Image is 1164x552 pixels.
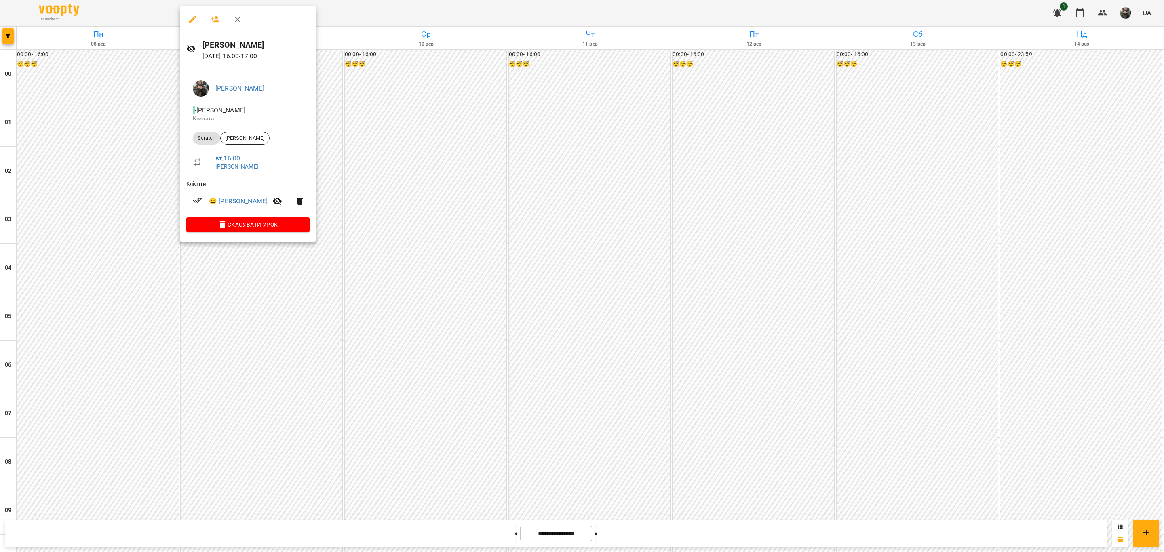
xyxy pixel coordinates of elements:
[186,217,310,232] button: Скасувати Урок
[193,135,220,142] span: Scratch
[193,80,209,97] img: 8337ee6688162bb2290644e8745a615f.jpg
[215,84,264,92] a: [PERSON_NAME]
[193,220,303,230] span: Скасувати Урок
[221,135,269,142] span: [PERSON_NAME]
[215,154,240,162] a: вт , 16:00
[209,196,268,206] a: 😀 [PERSON_NAME]
[193,115,303,123] p: Кімната
[215,163,259,170] a: [PERSON_NAME]
[186,180,310,217] ul: Клієнти
[202,51,310,61] p: [DATE] 16:00 - 17:00
[220,132,270,145] div: [PERSON_NAME]
[193,196,202,205] svg: Візит сплачено
[193,106,247,114] span: - [PERSON_NAME]
[202,39,310,51] h6: [PERSON_NAME]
